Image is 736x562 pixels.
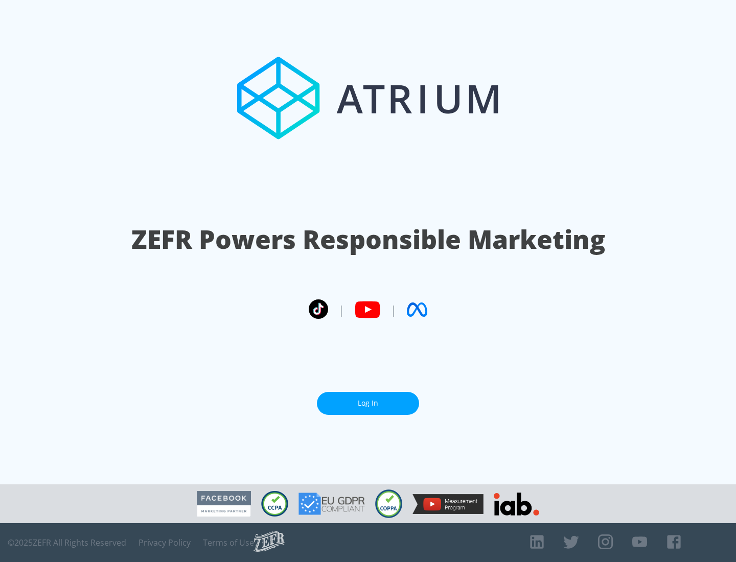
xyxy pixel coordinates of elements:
img: YouTube Measurement Program [412,494,484,514]
img: Facebook Marketing Partner [197,491,251,517]
a: Terms of Use [203,537,254,548]
a: Log In [317,392,419,415]
img: GDPR Compliant [298,493,365,515]
span: | [338,302,344,317]
span: © 2025 ZEFR All Rights Reserved [8,537,126,548]
span: | [390,302,397,317]
a: Privacy Policy [139,537,191,548]
h1: ZEFR Powers Responsible Marketing [131,222,605,257]
img: CCPA Compliant [261,491,288,517]
img: COPPA Compliant [375,489,402,518]
img: IAB [494,493,539,516]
